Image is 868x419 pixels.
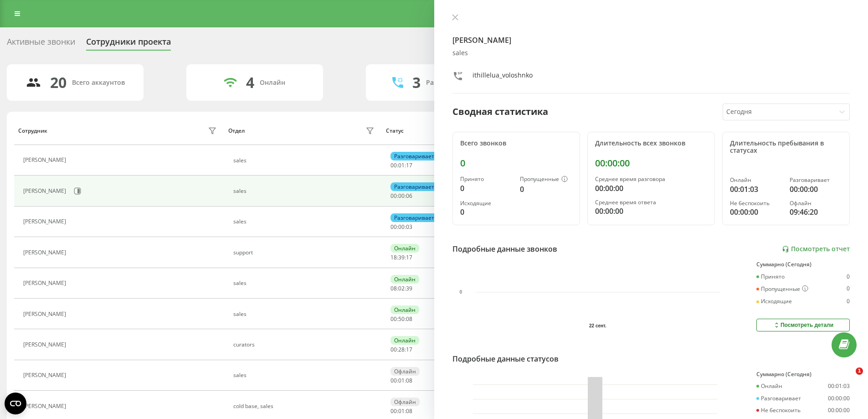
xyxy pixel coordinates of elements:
[730,200,782,207] div: Не беспокоить
[390,285,412,292] div: : :
[390,193,412,199] div: : :
[233,403,377,409] div: cold base, sales
[7,37,75,51] div: Активные звонки
[390,316,412,322] div: : :
[246,74,254,91] div: 4
[595,140,707,147] div: Длительность всех звонков
[730,177,782,183] div: Онлайн
[260,79,285,87] div: Онлайн
[390,346,397,353] span: 00
[390,347,412,353] div: : :
[460,207,513,217] div: 0
[390,182,438,191] div: Разговаривает
[847,274,850,280] div: 0
[398,223,405,231] span: 00
[452,49,850,57] div: sales
[398,377,405,384] span: 01
[386,128,404,134] div: Статус
[730,184,782,195] div: 00:01:03
[5,393,26,414] button: Open CMP widget
[390,162,412,169] div: : :
[23,372,68,378] div: [PERSON_NAME]
[412,74,421,91] div: 3
[756,383,782,389] div: Онлайн
[473,71,533,84] div: ithillelua_voloshnko
[390,305,419,314] div: Онлайн
[398,285,405,292] span: 02
[460,158,572,169] div: 0
[390,378,412,384] div: : :
[406,253,412,261] span: 17
[23,188,68,194] div: [PERSON_NAME]
[23,157,68,163] div: [PERSON_NAME]
[828,395,850,402] div: 00:00:00
[828,383,850,389] div: 00:01:03
[390,161,397,169] span: 00
[390,377,397,384] span: 00
[847,298,850,305] div: 0
[23,311,68,317] div: [PERSON_NAME]
[837,367,859,389] iframe: Intercom live chat
[856,367,863,375] span: 1
[390,253,397,261] span: 18
[233,341,377,348] div: curators
[756,261,850,268] div: Суммарно (Сегодня)
[790,177,842,183] div: Разговаривает
[233,249,377,256] div: support
[595,158,707,169] div: 00:00:00
[406,161,412,169] span: 17
[233,311,377,317] div: sales
[756,319,850,331] button: Посмотреть детали
[390,398,420,406] div: Офлайн
[390,367,420,376] div: Офлайн
[459,290,462,295] text: 0
[756,395,801,402] div: Разговаривает
[390,315,397,323] span: 00
[452,243,557,254] div: Подробные данные звонков
[520,176,572,183] div: Пропущенные
[23,280,68,286] div: [PERSON_NAME]
[452,35,850,46] h4: [PERSON_NAME]
[460,183,513,194] div: 0
[406,407,412,415] span: 08
[86,37,171,51] div: Сотрудники проекта
[398,253,405,261] span: 39
[406,192,412,200] span: 06
[390,407,397,415] span: 00
[390,408,412,414] div: : :
[390,254,412,261] div: : :
[406,315,412,323] span: 08
[406,223,412,231] span: 03
[828,407,850,414] div: 00:00:00
[756,407,801,414] div: Не беспокоить
[460,140,572,147] div: Всего звонков
[390,224,412,230] div: : :
[782,245,850,253] a: Посмотреть отчет
[730,140,842,155] div: Длительность пребывания в статусах
[390,336,419,345] div: Онлайн
[233,218,377,225] div: sales
[595,183,707,194] div: 00:00:00
[790,184,842,195] div: 00:00:00
[390,275,419,284] div: Онлайн
[595,176,707,182] div: Среднее время разговора
[23,249,68,256] div: [PERSON_NAME]
[390,192,397,200] span: 00
[233,280,377,286] div: sales
[847,285,850,293] div: 0
[460,200,513,207] div: Исходящие
[406,346,412,353] span: 17
[406,377,412,384] span: 08
[233,372,377,378] div: sales
[595,206,707,217] div: 00:00:00
[452,105,548,119] div: Сводная статистика
[23,403,68,409] div: [PERSON_NAME]
[589,323,606,328] text: 22 сент.
[233,157,377,164] div: sales
[228,128,245,134] div: Отдел
[756,298,792,305] div: Исходящие
[390,223,397,231] span: 00
[730,207,782,217] div: 00:00:00
[398,192,405,200] span: 00
[398,315,405,323] span: 50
